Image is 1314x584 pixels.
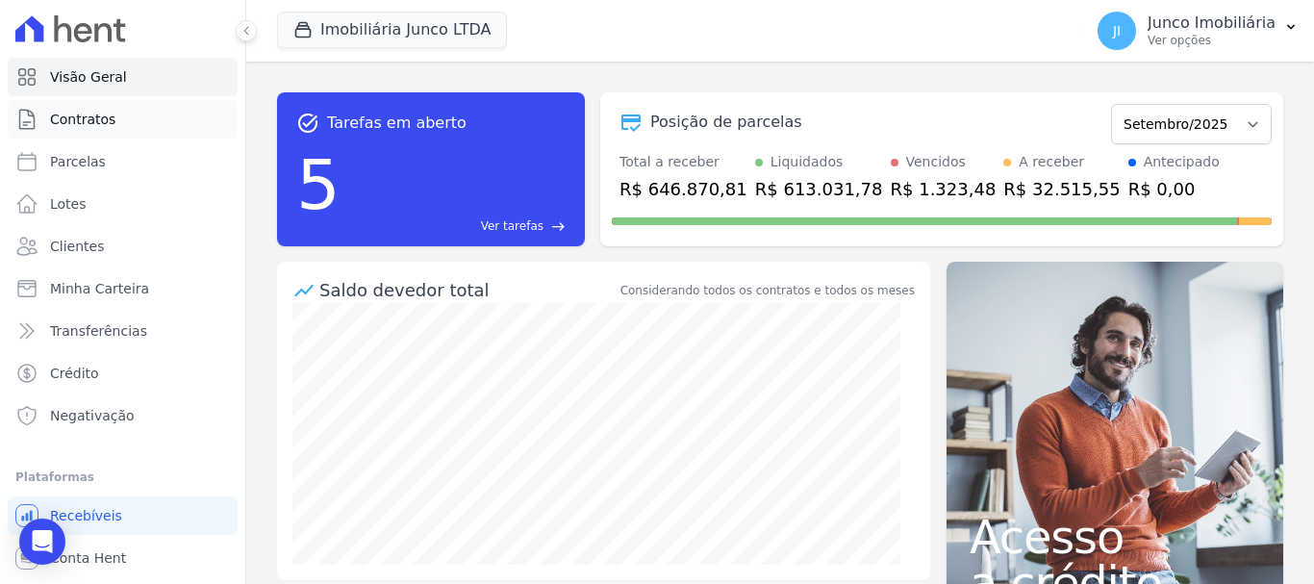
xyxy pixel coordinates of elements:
div: Antecipado [1144,152,1220,172]
span: Crédito [50,364,99,383]
a: Minha Carteira [8,269,238,308]
button: JI Junco Imobiliária Ver opções [1082,4,1314,58]
div: Posição de parcelas [650,111,802,134]
span: Conta Hent [50,548,126,568]
span: Parcelas [50,152,106,171]
div: R$ 1.323,48 [891,176,997,202]
button: Imobiliária Junco LTDA [277,12,507,48]
span: Minha Carteira [50,279,149,298]
span: Transferências [50,321,147,341]
p: Junco Imobiliária [1148,13,1276,33]
span: Tarefas em aberto [327,112,467,135]
div: R$ 646.870,81 [619,176,747,202]
span: east [551,219,566,234]
span: Recebíveis [50,506,122,525]
div: Plataformas [15,466,230,489]
a: Transferências [8,312,238,350]
div: R$ 0,00 [1128,176,1220,202]
span: Acesso [970,514,1260,560]
span: Visão Geral [50,67,127,87]
div: Total a receber [619,152,747,172]
a: Crédito [8,354,238,393]
div: A receber [1019,152,1084,172]
div: R$ 613.031,78 [755,176,883,202]
div: 5 [296,135,341,235]
a: Contratos [8,100,238,139]
a: Parcelas [8,142,238,181]
div: R$ 32.515,55 [1003,176,1120,202]
a: Negativação [8,396,238,435]
div: Saldo devedor total [319,277,617,303]
a: Visão Geral [8,58,238,96]
div: Considerando todos os contratos e todos os meses [620,282,915,299]
a: Lotes [8,185,238,223]
span: JI [1113,24,1121,38]
span: Negativação [50,406,135,425]
span: Clientes [50,237,104,256]
a: Clientes [8,227,238,266]
span: task_alt [296,112,319,135]
a: Recebíveis [8,496,238,535]
a: Ver tarefas east [348,217,566,235]
span: Lotes [50,194,87,214]
a: Conta Hent [8,539,238,577]
div: Vencidos [906,152,966,172]
span: Contratos [50,110,115,129]
p: Ver opções [1148,33,1276,48]
div: Liquidados [771,152,844,172]
span: Ver tarefas [481,217,543,235]
div: Open Intercom Messenger [19,519,65,565]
